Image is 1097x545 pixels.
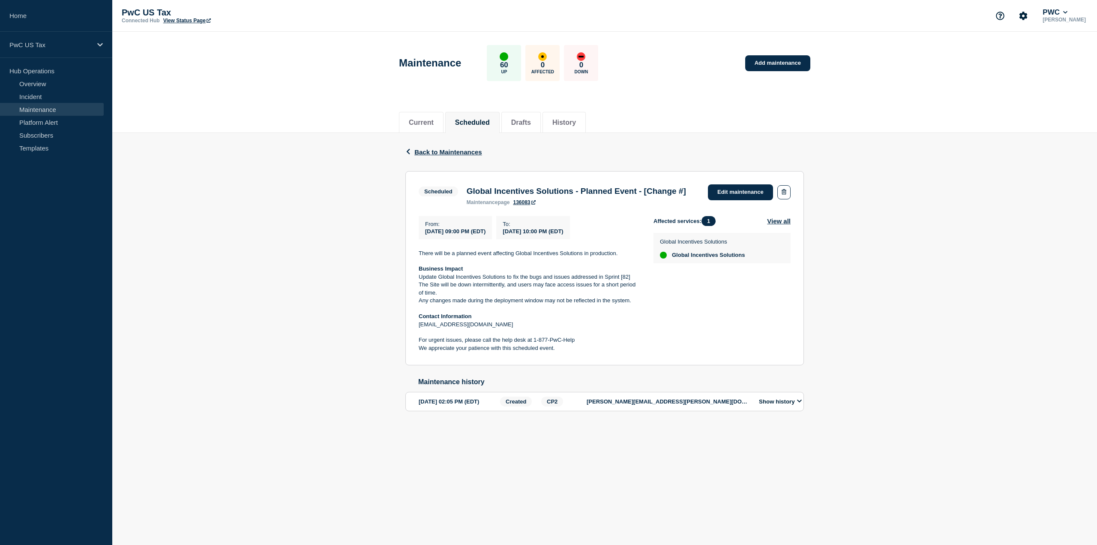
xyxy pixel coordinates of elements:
[503,221,563,227] p: To :
[500,52,508,61] div: up
[672,252,745,259] span: Global Incentives Solutions
[425,228,486,235] span: [DATE] 09:00 PM (EDT)
[587,398,749,405] p: [PERSON_NAME][EMAIL_ADDRESS][PERSON_NAME][DOMAIN_NAME]
[122,8,293,18] p: PwC US Tax
[579,61,583,69] p: 0
[425,221,486,227] p: From :
[455,119,490,126] button: Scheduled
[577,52,585,61] div: down
[419,281,640,297] p: The Site will be down intermittently, and users may face access issues for a short period of time.
[419,297,640,304] p: Any changes made during the deployment window may not be reflected in the system.
[1014,7,1032,25] button: Account settings
[419,187,458,196] span: Scheduled
[575,69,588,74] p: Down
[163,18,211,24] a: View Status Page
[409,119,434,126] button: Current
[418,378,804,386] h2: Maintenance history
[467,187,686,196] h3: Global Incentives Solutions - Planned Event - [Change #]
[745,55,810,71] a: Add maintenance
[991,7,1009,25] button: Support
[756,398,804,405] button: Show history
[419,273,640,281] p: Update Global Incentives Solutions to fix the bugs and issues addressed in Sprint [82]
[500,397,532,406] span: Created
[541,397,563,406] span: CP2
[405,148,482,156] button: Back to Maintenances
[419,265,463,272] strong: Business Impact
[122,18,160,24] p: Connected Hub
[660,252,667,259] div: up
[467,199,498,205] span: maintenance
[511,119,531,126] button: Drafts
[419,344,640,352] p: We appreciate your patience with this scheduled event.
[538,52,547,61] div: affected
[513,199,535,205] a: 136083
[414,148,482,156] span: Back to Maintenances
[500,61,508,69] p: 60
[531,69,554,74] p: Affected
[660,238,745,245] p: Global Incentives Solutions
[503,228,563,235] span: [DATE] 10:00 PM (EDT)
[653,216,720,226] span: Affected services:
[1041,17,1088,23] p: [PERSON_NAME]
[767,216,791,226] button: View all
[419,321,640,328] p: [EMAIL_ADDRESS][DOMAIN_NAME]
[419,313,472,319] strong: Contact Information
[419,397,498,406] div: [DATE] 02:05 PM (EDT)
[708,184,773,200] a: Edit maintenance
[552,119,576,126] button: History
[467,199,510,205] p: page
[541,61,545,69] p: 0
[419,336,640,344] p: For urgent issues, please call the help desk at 1-877-PwC-Help
[9,41,92,48] p: PwC US Tax
[399,57,461,69] h1: Maintenance
[1041,8,1069,17] button: PWC
[701,216,716,226] span: 1
[419,250,640,257] p: There will be a planned event affecting Global Incentives Solutions in production.
[501,69,507,74] p: Up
